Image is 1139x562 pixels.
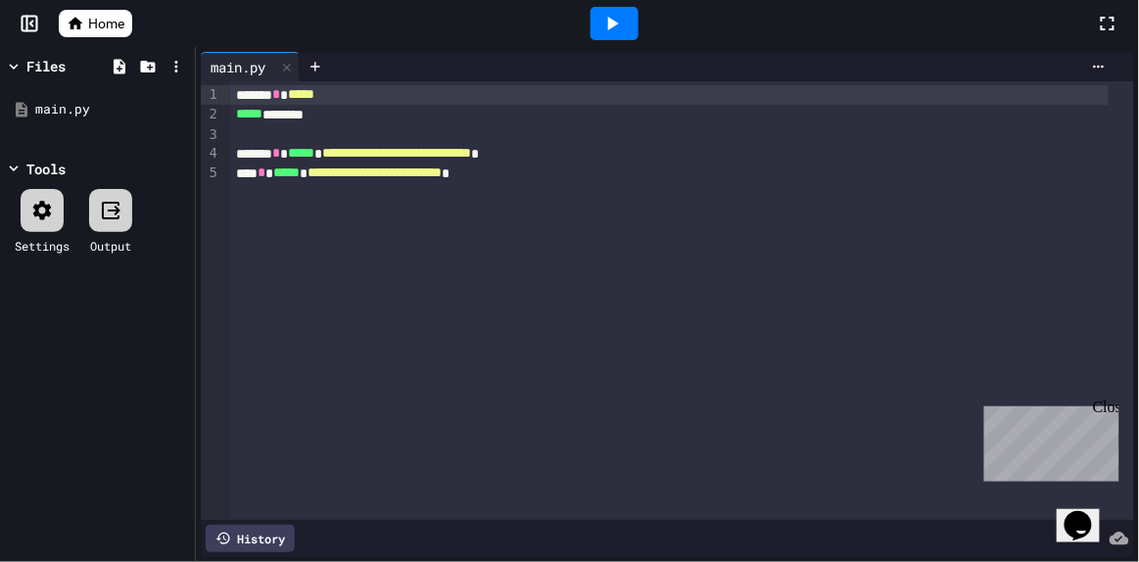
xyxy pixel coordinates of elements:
[26,56,66,76] div: Files
[59,10,132,37] a: Home
[201,105,220,124] div: 2
[201,57,275,77] div: main.py
[15,237,70,255] div: Settings
[201,52,300,81] div: main.py
[90,237,131,255] div: Output
[206,525,295,552] div: History
[26,159,66,179] div: Tools
[201,85,220,105] div: 1
[1057,484,1119,542] iframe: chat widget
[201,144,220,164] div: 4
[976,398,1119,482] iframe: chat widget
[201,125,220,145] div: 3
[88,14,124,33] span: Home
[8,8,135,124] div: Chat with us now!Close
[201,164,220,183] div: 5
[35,100,188,119] div: main.py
